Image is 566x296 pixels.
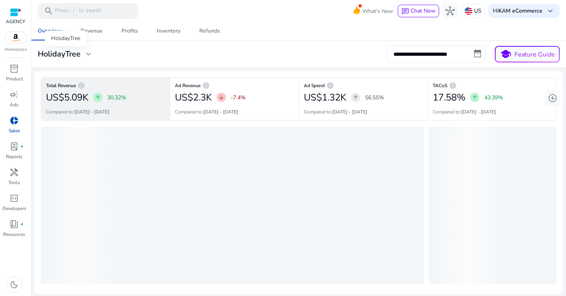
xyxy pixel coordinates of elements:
[9,142,19,151] span: lab_profile
[46,92,88,103] h2: US$5.09K
[461,109,496,115] b: [DATE] - [DATE]
[9,280,19,289] span: dark_mode
[203,109,238,115] b: [DATE] - [DATE]
[199,28,220,34] div: Refunds
[9,64,19,73] span: inventory_2
[20,145,24,148] span: fiber_manual_record
[9,90,19,99] span: campaign
[84,49,93,59] span: expand_more
[484,93,503,102] p: 43.39%
[353,94,359,100] span: arrow_upward
[5,32,26,44] img: amazon.svg
[157,28,180,34] div: Inventory
[10,101,18,108] p: Ads
[218,94,224,100] span: arrow_downward
[411,7,436,15] span: Chat Now
[548,93,557,103] span: add_circle
[81,28,103,34] div: Revenue
[46,108,109,115] p: Compared to:
[3,231,25,238] p: Resources
[304,85,423,86] h6: Ad Spend
[398,5,439,17] button: chatChat Now
[515,50,555,59] p: Feature Guide
[304,92,346,103] h2: US$1.32K
[55,7,101,15] p: Press to search
[401,7,409,15] span: chat
[445,6,455,16] span: hub
[546,6,555,16] span: keyboard_arrow_down
[107,93,126,102] p: 30.32%
[465,7,472,15] img: us.svg
[77,82,85,90] span: info
[175,92,212,103] h2: US$2.3K
[44,6,53,16] span: search
[2,205,26,212] p: Developers
[433,85,551,86] h6: TACoS
[38,28,62,34] div: Overview
[95,94,101,100] span: arrow_upward
[9,168,19,177] span: handyman
[332,109,367,115] b: [DATE] - [DATE]
[472,94,478,100] span: arrow_upward
[362,4,393,18] span: What's New
[326,82,334,90] span: info
[304,108,367,115] p: Compared to:
[449,82,457,90] span: info
[498,7,542,15] b: KAM eCommerce
[500,49,511,60] span: school
[70,7,77,15] span: /
[45,31,86,46] div: HolidayTree
[38,49,81,59] h3: HolidayTree
[74,109,109,115] b: [DATE] - [DATE]
[175,108,238,115] p: Compared to:
[202,82,210,90] span: info
[9,116,19,125] span: donut_small
[545,90,560,106] button: add_circle
[8,179,20,186] p: Tools
[6,18,25,25] p: AGENCY
[175,85,294,86] h6: Ad Revenue
[9,127,20,134] p: Sales
[493,8,542,14] p: Hi
[365,93,384,102] p: 56.55%
[442,3,458,19] button: hub
[231,93,246,102] p: -7.4%
[5,47,27,53] p: Marketplace
[41,127,424,284] div: loading
[20,223,24,226] span: fiber_manual_record
[9,194,19,203] span: code_blocks
[495,46,560,62] button: schoolFeature Guide
[474,4,481,18] p: US
[121,28,138,34] div: Profits
[46,85,165,86] h6: Total Revenue
[9,219,19,229] span: book_4
[433,108,496,115] p: Compared to:
[6,153,22,160] p: Reports
[6,75,23,82] p: Product
[433,92,465,103] h2: 17.58%
[429,127,557,284] div: loading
